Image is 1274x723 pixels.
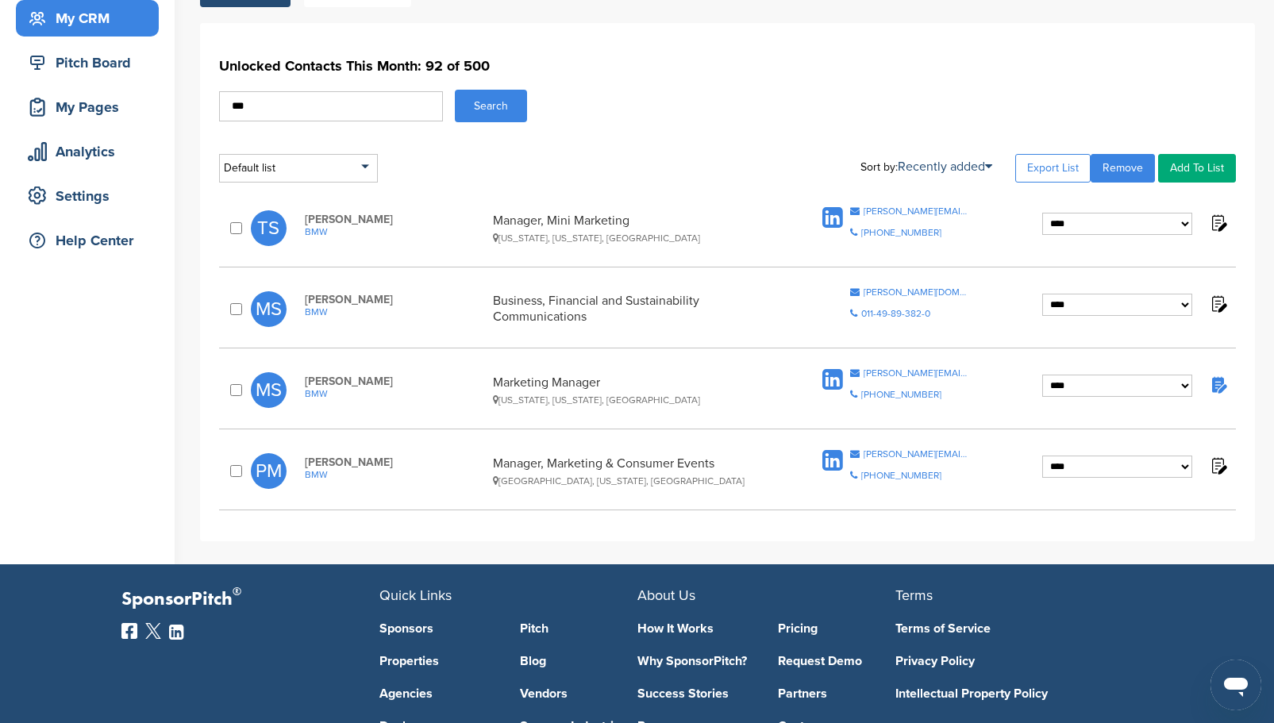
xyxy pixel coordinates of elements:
[1091,154,1155,183] a: Remove
[864,287,969,297] div: [PERSON_NAME][DOMAIN_NAME][EMAIL_ADDRESS][PERSON_NAME][DOMAIN_NAME]
[861,471,941,480] div: [PHONE_NUMBER]
[16,178,159,214] a: Settings
[1015,154,1091,183] a: Export List
[121,588,379,611] p: SponsorPitch
[895,687,1130,700] a: Intellectual Property Policy
[493,213,776,244] div: Manager, Mini Marketing
[637,687,755,700] a: Success Stories
[898,159,992,175] a: Recently added
[1208,213,1228,233] img: Notes
[219,52,1236,80] h1: Unlocked Contacts This Month: 92 of 500
[520,655,637,667] a: Blog
[637,586,695,604] span: About Us
[251,210,287,246] span: TS
[379,655,497,667] a: Properties
[251,453,287,489] span: PM
[778,687,895,700] a: Partners
[520,622,637,635] a: Pitch
[24,4,159,33] div: My CRM
[379,586,452,604] span: Quick Links
[24,137,159,166] div: Analytics
[305,293,484,306] span: [PERSON_NAME]
[305,226,484,237] a: BMW
[778,655,895,667] a: Request Demo
[379,687,497,700] a: Agencies
[895,586,933,604] span: Terms
[493,475,776,486] div: [GEOGRAPHIC_DATA], [US_STATE], [GEOGRAPHIC_DATA]
[493,394,776,406] div: [US_STATE], [US_STATE], [GEOGRAPHIC_DATA]
[520,687,637,700] a: Vendors
[1208,294,1228,313] img: Notes
[251,291,287,327] span: MS
[305,388,484,399] a: BMW
[861,228,941,237] div: [PHONE_NUMBER]
[251,372,287,408] span: MS
[145,623,161,639] img: Twitter
[219,154,378,183] div: Default list
[895,622,1130,635] a: Terms of Service
[637,655,755,667] a: Why SponsorPitch?
[16,44,159,81] a: Pitch Board
[1208,456,1228,475] img: Notes
[861,390,941,399] div: [PHONE_NUMBER]
[305,469,484,480] a: BMW
[493,233,776,244] div: [US_STATE], [US_STATE], [GEOGRAPHIC_DATA]
[305,306,484,317] a: BMW
[778,622,895,635] a: Pricing
[16,89,159,125] a: My Pages
[864,368,969,378] div: [PERSON_NAME][EMAIL_ADDRESS][PERSON_NAME][DOMAIN_NAME]
[121,623,137,639] img: Facebook
[864,449,969,459] div: [PERSON_NAME][EMAIL_ADDRESS][PERSON_NAME][DOMAIN_NAME]
[1210,660,1261,710] iframe: Button to launch messaging window
[637,622,755,635] a: How It Works
[305,456,484,469] span: [PERSON_NAME]
[305,375,484,388] span: [PERSON_NAME]
[1208,375,1228,394] img: Notes
[493,293,776,325] div: Business, Financial and Sustainability Communications
[895,655,1130,667] a: Privacy Policy
[233,582,241,602] span: ®
[1158,154,1236,183] a: Add To List
[455,90,527,122] button: Search
[24,182,159,210] div: Settings
[24,226,159,255] div: Help Center
[24,93,159,121] div: My Pages
[16,222,159,259] a: Help Center
[305,213,484,226] span: [PERSON_NAME]
[860,160,992,173] div: Sort by:
[493,375,776,406] div: Marketing Manager
[493,456,776,486] div: Manager, Marketing & Consumer Events
[864,206,969,216] div: [PERSON_NAME][EMAIL_ADDRESS][DOMAIN_NAME]
[24,48,159,77] div: Pitch Board
[379,622,497,635] a: Sponsors
[16,133,159,170] a: Analytics
[861,309,930,318] div: 011-49-89-382-0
